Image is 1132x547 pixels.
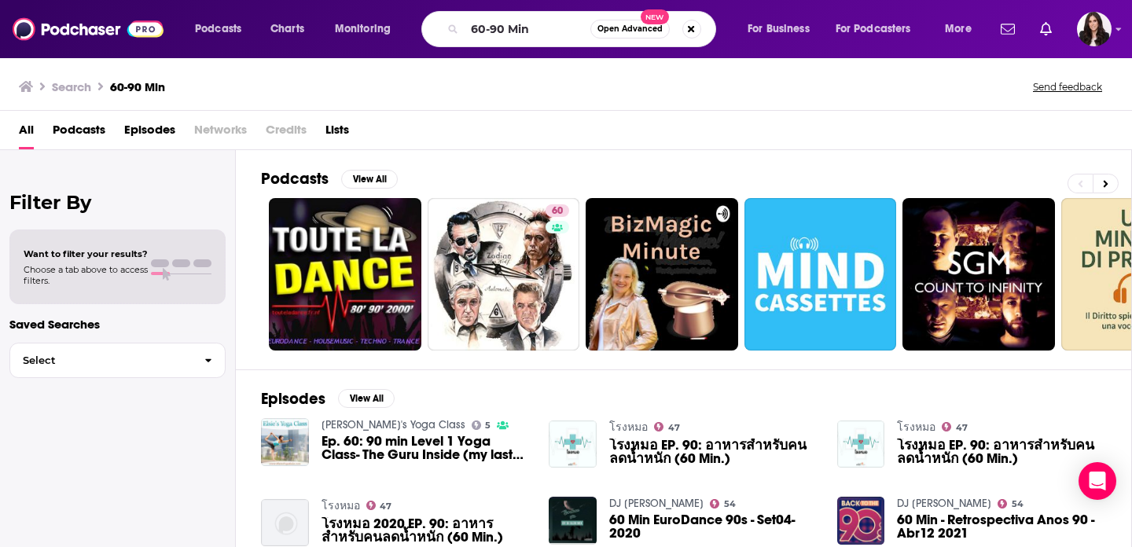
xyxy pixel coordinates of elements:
[261,389,395,409] a: EpisodesView All
[261,418,309,466] img: Ep. 60: 90 min Level 1 Yoga Class- The Guru Inside (my last class in L.A.)
[24,264,148,286] span: Choose a tab above to access filters.
[53,117,105,149] a: Podcasts
[270,18,304,40] span: Charts
[1012,501,1024,508] span: 54
[549,420,597,468] img: โรงหมอ EP. 90: อาหารสำหรับคนลดน้ำหนัก (60 Min.)
[124,117,175,149] a: Episodes
[897,439,1106,465] a: โรงหมอ EP. 90: อาหารสำหรับคนลดน้ำหนัก (60 Min.)
[261,389,325,409] h2: Episodes
[19,117,34,149] a: All
[9,191,226,214] h2: Filter By
[724,501,736,508] span: 54
[1077,12,1112,46] button: Show profile menu
[322,499,360,512] a: โรงหมอ
[10,355,192,365] span: Select
[549,497,597,545] img: 60 Min EuroDance 90s - Set04-2020
[609,439,818,465] a: โรงหมอ EP. 90: อาหารสำหรับคนลดน้ำหนัก (60 Min.)
[436,11,731,47] div: Search podcasts, credits, & more...
[994,16,1021,42] a: Show notifications dropdown
[897,497,991,510] a: DJ Aldo Mix
[641,9,669,24] span: New
[428,198,580,351] a: 60
[1028,80,1107,94] button: Send feedback
[24,248,148,259] span: Want to filter your results?
[654,422,680,431] a: 47
[52,79,91,94] h3: Search
[261,499,309,547] img: โรงหมอ 2020 EP. 90: อาหารสำหรับคนลดน้ำหนัก (60 Min.)
[609,497,704,510] a: DJ Aldo Mix
[9,317,226,332] p: Saved Searches
[366,501,392,510] a: 47
[380,503,391,510] span: 47
[934,17,991,42] button: open menu
[597,25,663,33] span: Open Advanced
[322,418,465,431] a: Elsie's Yoga Class
[110,79,165,94] h3: 60-90 Min
[837,420,885,468] img: โรงหมอ EP. 90: อาหารสำหรับคนลดน้ำหนัก (60 Min.)
[324,17,411,42] button: open menu
[590,20,670,39] button: Open AdvancedNew
[1077,12,1112,46] span: Logged in as RebeccaShapiro
[748,18,810,40] span: For Business
[668,424,680,431] span: 47
[184,17,262,42] button: open menu
[194,117,247,149] span: Networks
[897,420,935,434] a: โรงหมอ
[261,169,329,189] h2: Podcasts
[485,422,491,429] span: 5
[260,17,314,42] a: Charts
[322,517,531,544] a: โรงหมอ 2020 EP. 90: อาหารสำหรับคนลดน้ำหนัก (60 Min.)
[897,513,1106,540] a: 60 Min - Retrospectiva Anos 90 - Abr12 2021
[322,435,531,461] a: Ep. 60: 90 min Level 1 Yoga Class- The Guru Inside (my last class in L.A.)
[552,204,563,219] span: 60
[335,18,391,40] span: Monitoring
[609,513,818,540] a: 60 Min EuroDance 90s - Set04-2020
[341,170,398,189] button: View All
[325,117,349,149] a: Lists
[942,422,968,431] a: 47
[956,424,968,431] span: 47
[609,420,648,434] a: โรงหมอ
[338,389,395,408] button: View All
[1077,12,1112,46] img: User Profile
[9,343,226,378] button: Select
[836,18,911,40] span: For Podcasters
[945,18,972,40] span: More
[710,499,736,508] a: 54
[261,169,398,189] a: PodcastsView All
[837,497,885,545] img: 60 Min - Retrospectiva Anos 90 - Abr12 2021
[998,499,1024,508] a: 54
[1034,16,1058,42] a: Show notifications dropdown
[195,18,241,40] span: Podcasts
[472,420,491,430] a: 5
[1079,462,1116,500] div: Open Intercom Messenger
[13,14,164,44] img: Podchaser - Follow, Share and Rate Podcasts
[737,17,829,42] button: open menu
[266,117,307,149] span: Credits
[825,17,934,42] button: open menu
[546,204,569,217] a: 60
[465,17,590,42] input: Search podcasts, credits, & more...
